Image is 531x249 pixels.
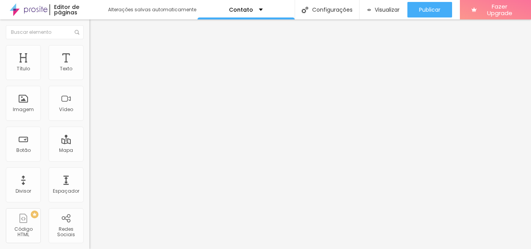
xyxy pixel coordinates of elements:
div: Botão [16,148,31,153]
iframe: Editor [89,19,531,249]
button: Visualizar [360,2,407,17]
div: Título [17,66,30,71]
p: Contato [229,7,253,12]
div: Alterações salvas automaticamente [108,7,197,12]
button: Publicar [407,2,452,17]
div: Mapa [59,148,73,153]
span: Visualizar [375,7,400,13]
div: Editor de páginas [49,4,100,15]
div: Vídeo [59,107,73,112]
input: Buscar elemento [6,25,84,39]
div: Divisor [16,188,31,194]
img: Icone [302,7,308,13]
div: Espaçador [53,188,79,194]
div: Texto [60,66,72,71]
img: Icone [75,30,79,35]
div: Redes Sociais [51,226,81,238]
div: Código HTML [8,226,38,238]
img: view-1.svg [367,7,371,13]
span: Fazer Upgrade [480,3,519,17]
span: Publicar [419,7,440,13]
div: Imagem [13,107,34,112]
